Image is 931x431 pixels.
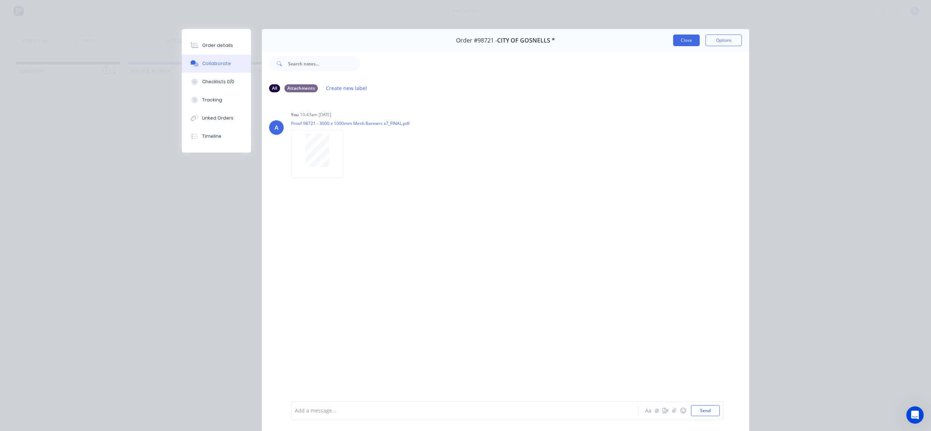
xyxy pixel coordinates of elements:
[269,84,280,92] div: All
[644,406,652,415] button: Aa
[284,84,318,92] div: Attachments
[322,83,371,93] button: Create new label
[202,133,221,140] div: Timeline
[182,91,251,109] button: Tracking
[288,56,360,71] input: Search notes...
[202,115,233,121] div: Linked Orders
[652,406,661,415] button: @
[202,97,222,103] div: Tracking
[691,405,720,416] button: Send
[182,127,251,145] button: Timeline
[706,35,742,46] button: Options
[202,42,233,49] div: Order details
[182,73,251,91] button: Checklists 0/0
[291,112,299,118] div: You
[202,78,234,85] div: Checklists 0/0
[182,55,251,73] button: Collaborate
[679,406,687,415] button: ☺
[202,60,231,67] div: Collaborate
[275,123,279,132] div: A
[300,112,331,118] div: 10:43am [DATE]
[906,406,924,424] iframe: Intercom live chat
[291,120,409,126] p: Proof 98721 - 3000 x 1000mm Mesh Banners x7_FINAL.pdf
[673,35,700,46] button: Close
[497,37,555,44] span: CITY OF GOSNELLS *
[182,109,251,127] button: Linked Orders
[182,36,251,55] button: Order details
[456,37,497,44] span: Order #98721 -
